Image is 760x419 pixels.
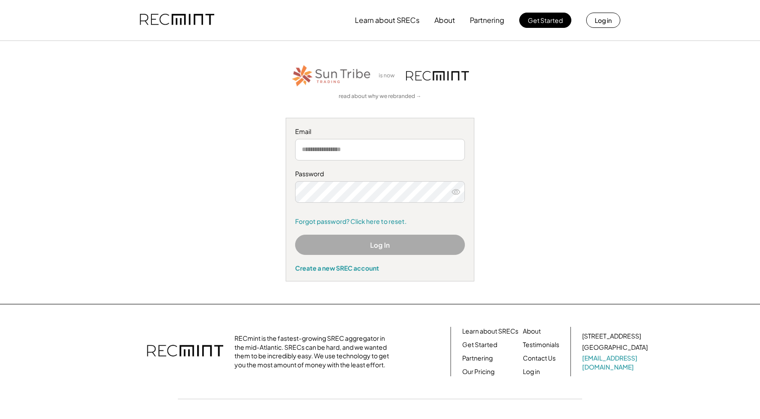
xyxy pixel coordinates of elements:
[462,340,497,349] a: Get Started
[295,127,465,136] div: Email
[355,11,420,29] button: Learn about SRECs
[523,367,540,376] a: Log in
[147,336,223,367] img: recmint-logotype%403x.png
[295,235,465,255] button: Log In
[339,93,421,100] a: read about why we rebranded →
[582,332,641,341] div: [STREET_ADDRESS]
[295,264,465,272] div: Create a new SREC account
[470,11,504,29] button: Partnering
[462,327,518,336] a: Learn about SRECs
[434,11,455,29] button: About
[295,169,465,178] div: Password
[519,13,571,28] button: Get Started
[291,63,372,88] img: STT_Horizontal_Logo%2B-%2BColor.png
[523,340,559,349] a: Testimonials
[462,367,495,376] a: Our Pricing
[406,71,469,80] img: recmint-logotype%403x.png
[582,354,650,371] a: [EMAIL_ADDRESS][DOMAIN_NAME]
[376,72,402,80] div: is now
[462,354,493,363] a: Partnering
[140,5,214,36] img: recmint-logotype%403x.png
[582,343,648,352] div: [GEOGRAPHIC_DATA]
[523,354,556,363] a: Contact Us
[234,334,394,369] div: RECmint is the fastest-growing SREC aggregator in the mid-Atlantic. SRECs can be hard, and we wan...
[586,13,620,28] button: Log in
[295,217,465,226] a: Forgot password? Click here to reset.
[523,327,541,336] a: About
